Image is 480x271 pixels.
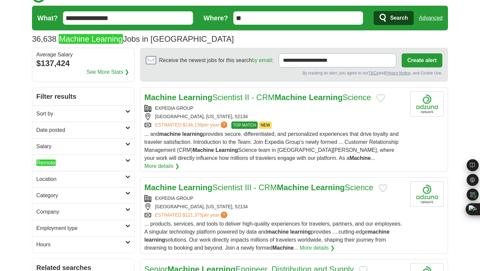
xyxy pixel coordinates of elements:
[402,53,442,67] button: Create alert
[32,33,56,45] span: 36,638
[144,221,402,251] span: ... products, services, and tools to deliver high-quality experiences for travelers, partners, an...
[144,93,176,102] strong: Machine
[32,187,134,204] a: Category
[32,87,134,105] h2: Filter results
[144,105,405,112] div: EXPEDIA GROUP
[144,203,405,210] div: [GEOGRAPHIC_DATA], [US_STATE], 52134
[36,57,130,69] div: $137,424
[385,71,411,75] a: Privacy Notice
[204,13,228,23] label: Where?
[410,182,444,207] img: Company logo
[309,93,342,102] strong: Learning
[349,155,371,161] strong: Machine
[159,131,181,137] strong: machine
[36,175,125,183] h2: Location
[179,93,212,102] strong: Learning
[267,229,289,235] strong: machine
[144,113,405,120] div: [GEOGRAPHIC_DATA], [US_STATE], 52134
[155,121,229,129] a: ESTIMATED:$146,139per year?
[59,34,123,44] em: Machine Learning
[368,71,378,75] a: T&Cs
[277,183,309,192] strong: Machine
[300,244,335,252] a: More details ❯
[36,208,125,216] h2: Company
[36,224,125,232] h2: Employment type
[272,245,294,251] strong: Machine
[146,70,442,76] div: By creating an alert, you agree to our and , and Cookie Use.
[36,192,125,200] h2: Category
[155,212,229,219] a: ESTIMATED:$121,375per year?
[36,52,130,57] div: Average Salary
[36,110,125,118] h2: Sort by
[182,131,203,137] strong: learning
[32,138,134,155] a: Salary
[87,68,129,76] a: See More Stats ❯
[144,237,165,243] strong: learning
[193,147,214,153] strong: Machine
[36,143,125,151] h2: Salary
[144,93,371,102] a: Machine LearningScientist II - CRMMachine LearningScience
[159,56,273,64] span: Receive the newest jobs for this search :
[32,220,134,236] a: Employment type
[144,183,176,192] strong: Machine
[32,122,134,138] a: Date posted
[368,229,390,235] strong: machine
[36,160,56,166] em: Remote
[32,105,134,122] a: Sort by
[290,229,311,235] strong: learning
[374,11,413,25] button: Search
[390,11,408,25] span: Search
[221,121,227,128] span: ?
[221,212,227,218] span: ?
[259,121,272,129] span: NEW
[311,183,345,192] strong: Learning
[36,126,125,134] h2: Date posted
[32,204,134,220] a: Company
[32,171,134,187] a: Location
[144,131,399,161] span: ... and provides secure, differentiated, and personalized experiences that drive loyalty and trav...
[144,183,373,192] a: Machine LearningScientist III - CRMMachine LearningScience
[376,94,385,102] button: Add to favorite jobs
[32,34,234,43] h1: Jobs in [GEOGRAPHIC_DATA]
[215,147,238,153] strong: Learning
[410,91,444,116] img: Company logo
[419,11,443,25] a: Advanced
[32,236,134,253] a: Hours
[231,121,258,129] span: TOP MATCH
[183,122,202,127] span: $146,139
[379,184,387,192] button: Add to favorite jobs
[36,241,125,249] h2: Hours
[144,195,405,202] div: EXPEDIA GROUP
[275,93,307,102] strong: Machine
[32,155,134,171] a: Remote
[252,57,272,63] a: by email
[144,162,179,170] a: More details ❯
[37,13,58,23] label: What?
[183,212,202,218] span: $121,375
[179,183,212,192] strong: Learning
